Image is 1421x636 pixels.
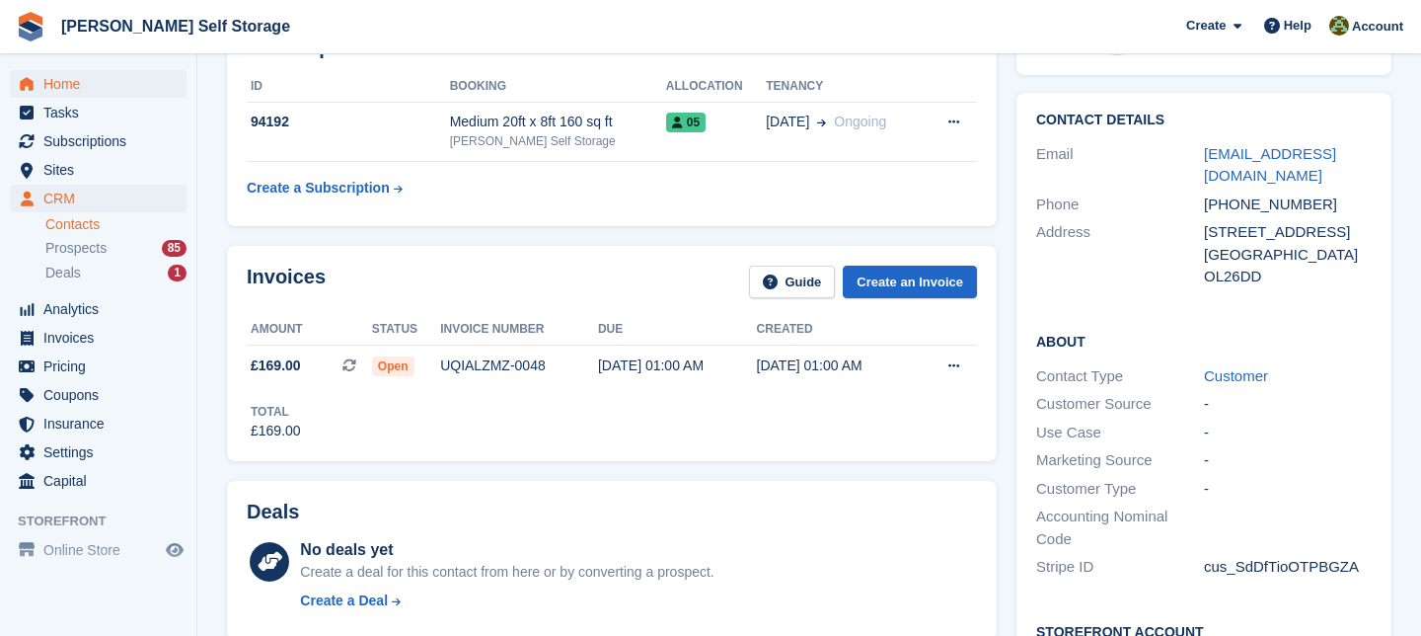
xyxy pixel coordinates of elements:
span: Pricing [43,353,162,380]
h2: Contact Details [1036,113,1372,128]
span: Help [1284,16,1311,36]
span: Open [372,357,414,376]
span: Settings [43,438,162,466]
th: Due [598,314,757,346]
div: - [1204,449,1372,472]
div: No deals yet [300,538,713,562]
div: Total [251,403,301,421]
span: Coupons [43,381,162,409]
th: Allocation [666,71,766,103]
div: Medium 20ft x 8ft 160 sq ft [450,112,666,132]
h2: Deals [247,501,299,523]
a: [PERSON_NAME] Self Storage [53,10,298,42]
a: menu [10,185,187,212]
a: menu [10,156,187,184]
a: menu [10,353,187,380]
span: Prospects [45,239,107,258]
th: ID [247,71,450,103]
a: Create a Deal [300,591,713,611]
th: Amount [247,314,372,346]
span: Sites [43,156,162,184]
a: Deals 1 [45,263,187,283]
img: stora-icon-8386f47178a22dfd0bd8f6a31ec36ba5ce8667c1dd55bd0f319d3a0aa187defe.svg [16,12,45,41]
a: Customer [1204,367,1268,384]
div: Create a Subscription [247,178,390,199]
div: - [1204,422,1372,444]
span: Capital [43,467,162,495]
span: Storefront [18,512,196,531]
span: Subscriptions [43,127,162,155]
a: menu [10,295,187,323]
img: Karl [1329,16,1349,36]
th: Booking [450,71,666,103]
span: Create [1186,16,1226,36]
th: Status [372,314,440,346]
th: Invoice number [440,314,598,346]
div: Use Case [1036,422,1204,444]
div: - [1204,478,1372,501]
div: UQIALZMZ-0048 [440,356,598,376]
a: Contacts [45,215,187,234]
span: Online Store [43,536,162,564]
div: Create a Deal [300,591,388,611]
span: Tasks [43,99,162,126]
div: Customer Type [1036,478,1204,501]
div: 94192 [247,112,450,132]
span: Insurance [43,410,162,437]
div: Phone [1036,194,1204,216]
span: Invoices [43,324,162,352]
span: Deals [45,264,81,282]
span: Account [1352,17,1403,37]
a: Create a Subscription [247,170,403,206]
div: cus_SdDfTioOTPBGZA [1204,556,1372,579]
div: [DATE] 01:00 AM [757,356,916,376]
div: Stripe ID [1036,556,1204,579]
div: [STREET_ADDRESS] [1204,221,1372,244]
a: menu [10,438,187,466]
span: Analytics [43,295,162,323]
span: £169.00 [251,356,301,376]
a: menu [10,467,187,495]
span: CRM [43,185,162,212]
span: 05 [666,113,706,132]
a: Guide [749,266,836,298]
div: OL26DD [1204,266,1372,288]
div: [PHONE_NUMBER] [1204,194,1372,216]
th: Created [757,314,916,346]
h2: Invoices [247,266,326,298]
a: menu [10,99,187,126]
span: Ongoing [834,114,886,129]
div: [PERSON_NAME] Self Storage [450,132,666,150]
div: 85 [162,240,187,257]
div: - [1204,393,1372,416]
a: menu [10,410,187,437]
th: Tenancy [766,71,923,103]
div: 1 [168,265,187,281]
div: Customer Source [1036,393,1204,416]
a: [EMAIL_ADDRESS][DOMAIN_NAME] [1204,145,1336,185]
a: menu [10,127,187,155]
h2: About [1036,331,1372,351]
span: Home [43,70,162,98]
a: menu [10,536,187,564]
a: menu [10,381,187,409]
div: [GEOGRAPHIC_DATA] [1204,244,1372,267]
a: menu [10,70,187,98]
div: Accounting Nominal Code [1036,506,1204,550]
div: £169.00 [251,421,301,441]
div: Marketing Source [1036,449,1204,472]
div: Address [1036,221,1204,288]
a: Preview store [163,538,187,562]
a: Prospects 85 [45,238,187,259]
div: Email [1036,143,1204,188]
a: Create an Invoice [843,266,977,298]
div: Contact Type [1036,365,1204,388]
div: Create a deal for this contact from here or by converting a prospect. [300,562,713,583]
div: [DATE] 01:00 AM [598,356,757,376]
a: menu [10,324,187,352]
span: [DATE] [766,112,809,132]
